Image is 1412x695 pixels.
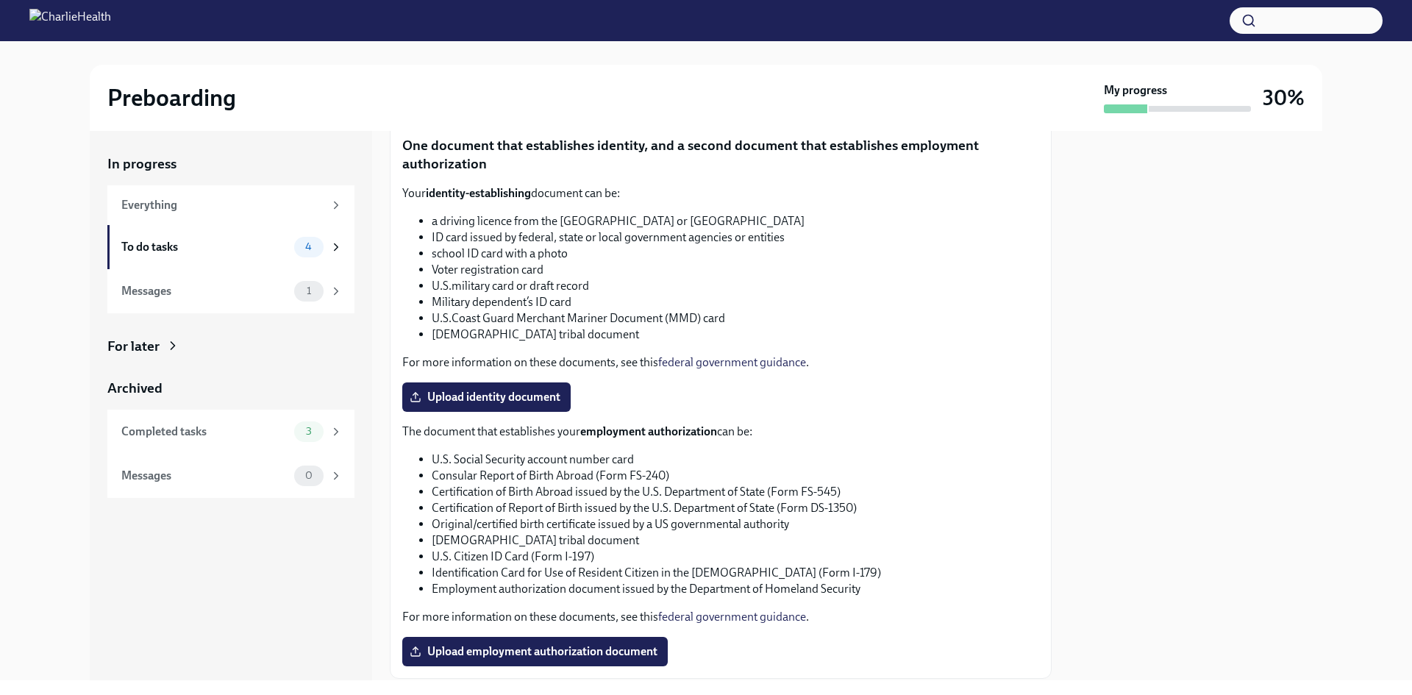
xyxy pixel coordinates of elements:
a: Archived [107,379,354,398]
a: For later [107,337,354,356]
img: CharlieHealth [29,9,111,32]
h3: 30% [1263,85,1305,111]
li: Original/certified birth certificate issued by a US governmental authority [432,516,1039,532]
a: In progress [107,154,354,174]
h2: Preboarding [107,83,236,113]
li: Identification Card for Use of Resident Citizen in the [DEMOGRAPHIC_DATA] (Form I-179) [432,565,1039,581]
strong: identity-establishing [426,186,531,200]
div: Messages [121,468,288,484]
li: [DEMOGRAPHIC_DATA] tribal document [432,327,1039,343]
li: U.S. Social Security account number card [432,452,1039,468]
label: Upload employment authorization document [402,637,668,666]
li: Consular Report of Birth Abroad (Form FS-240) [432,468,1039,484]
li: Voter registration card [432,262,1039,278]
li: a driving licence from the [GEOGRAPHIC_DATA] or [GEOGRAPHIC_DATA] [432,213,1039,229]
li: ID card issued by federal, state or local government agencies or entities [432,229,1039,246]
span: Upload employment authorization document [413,644,657,659]
p: Your document can be: [402,185,1039,202]
li: Employment authorization document issued by the Department of Homeland Security [432,581,1039,597]
li: Certification of Birth Abroad issued by the U.S. Department of State (Form FS-545) [432,484,1039,500]
a: To do tasks4 [107,225,354,269]
a: Everything [107,185,354,225]
p: For more information on these documents, see this . [402,354,1039,371]
a: Messages1 [107,269,354,313]
p: One document that establishes identity, and a second document that establishes employment authori... [402,136,1039,174]
strong: employment authorization [580,424,717,438]
li: U.S.Coast Guard Merchant Mariner Document (MMD) card [432,310,1039,327]
div: To do tasks [121,239,288,255]
a: federal government guidance [658,610,806,624]
span: 4 [296,241,321,252]
li: Military dependent’s ID card [432,294,1039,310]
li: [DEMOGRAPHIC_DATA] tribal document [432,532,1039,549]
div: Messages [121,283,288,299]
li: U.S.military card or draft record [432,278,1039,294]
a: Completed tasks3 [107,410,354,454]
label: Upload identity document [402,382,571,412]
strong: My progress [1104,82,1167,99]
div: Everything [121,197,324,213]
span: 1 [298,285,320,296]
li: U.S. Citizen ID Card (Form I-197) [432,549,1039,565]
div: For later [107,337,160,356]
span: 3 [297,426,321,437]
li: Certification of Report of Birth issued by the U.S. Department of State (Form DS-1350) [432,500,1039,516]
p: For more information on these documents, see this . [402,609,1039,625]
span: 0 [296,470,321,481]
li: school ID card with a photo [432,246,1039,262]
div: Completed tasks [121,424,288,440]
a: Messages0 [107,454,354,498]
a: federal government guidance [658,355,806,369]
span: Upload identity document [413,390,560,404]
p: The document that establishes your can be: [402,424,1039,440]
